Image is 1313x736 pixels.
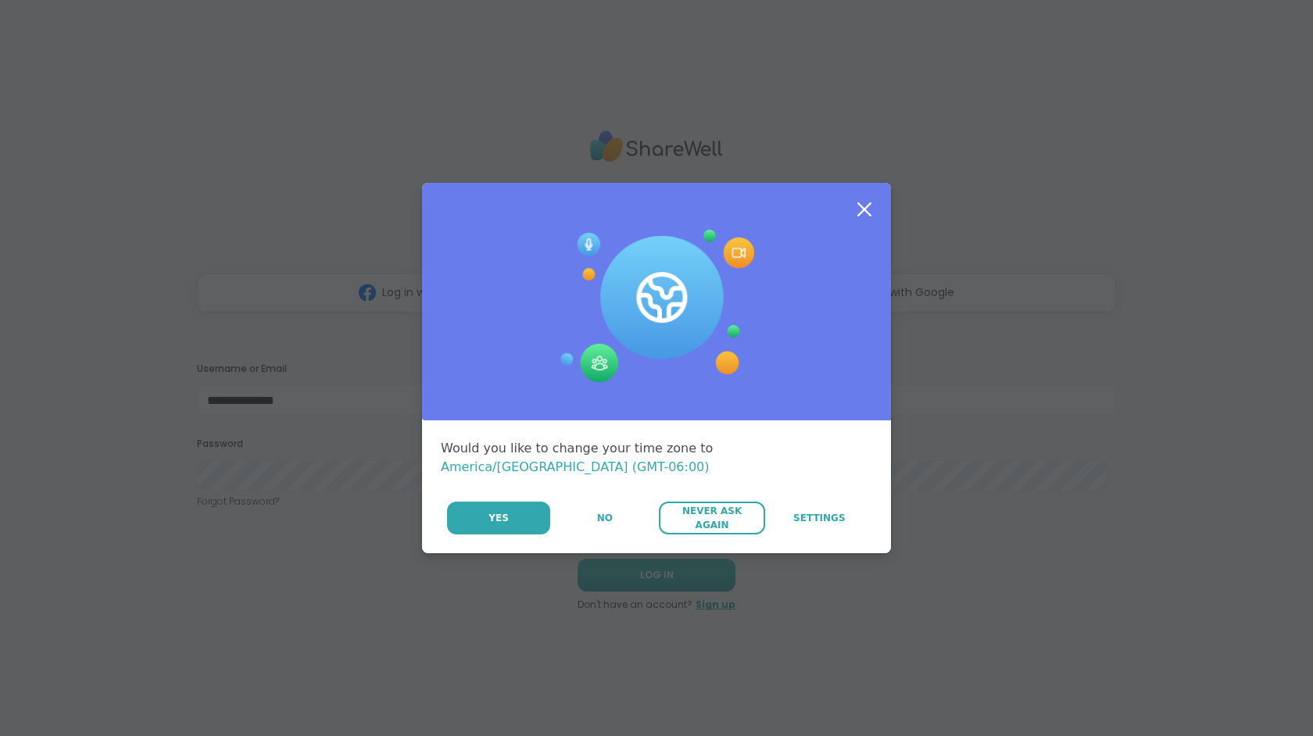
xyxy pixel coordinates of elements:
span: Yes [488,511,509,525]
div: Would you like to change your time zone to [441,439,872,477]
button: Yes [447,502,550,534]
button: No [552,502,657,534]
img: Session Experience [559,230,754,383]
span: Never Ask Again [667,504,757,532]
span: Settings [793,511,846,525]
span: America/[GEOGRAPHIC_DATA] (GMT-06:00) [441,459,710,474]
span: No [597,511,613,525]
button: Never Ask Again [659,502,764,534]
a: Settings [767,502,872,534]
